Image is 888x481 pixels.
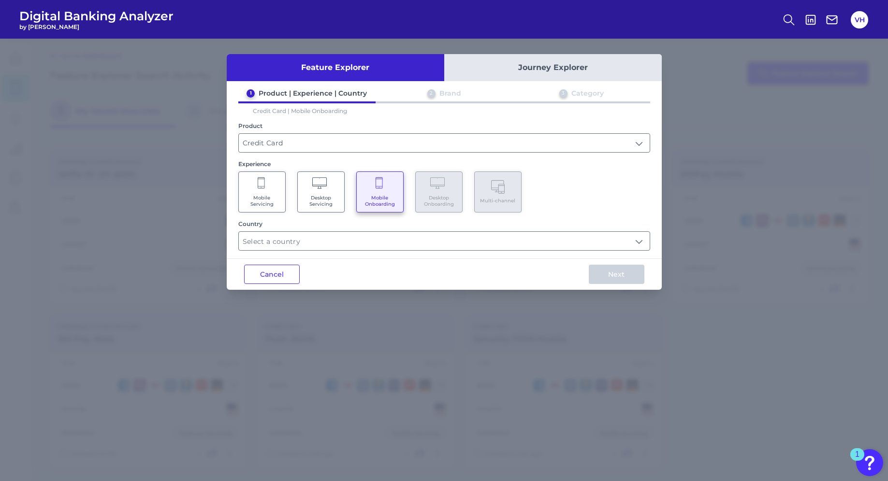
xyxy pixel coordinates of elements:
button: Feature Explorer [227,54,444,81]
button: Desktop Onboarding [415,171,463,212]
button: VH [851,11,868,28]
span: by [PERSON_NAME] [19,23,174,30]
button: Desktop Servicing [297,171,345,212]
div: Product [238,122,650,129]
div: Product | Experience | Country [259,89,367,98]
div: 3 [559,89,568,98]
span: Desktop Servicing [303,195,339,207]
button: Multi-channel [474,171,522,212]
button: Cancel [244,265,300,284]
span: Mobile Onboarding [362,195,398,207]
span: Multi-channel [480,198,515,204]
div: Brand [439,89,461,98]
div: 2 [427,89,436,98]
input: Select a country [239,232,650,250]
span: Desktop Onboarding [421,195,457,207]
span: Digital Banking Analyzer [19,9,174,23]
div: Experience [238,160,650,168]
span: Mobile Servicing [244,195,280,207]
button: Mobile Onboarding [356,171,404,212]
button: Open Resource Center, 1 new notification [856,449,883,476]
div: Country [238,220,650,227]
button: Next [589,265,644,284]
button: Journey Explorer [444,54,662,81]
button: Mobile Servicing [238,171,286,212]
div: Category [571,89,604,98]
div: 1 [247,89,255,98]
p: Credit Card | Mobile Onboarding [238,107,362,114]
div: 1 [855,454,859,467]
